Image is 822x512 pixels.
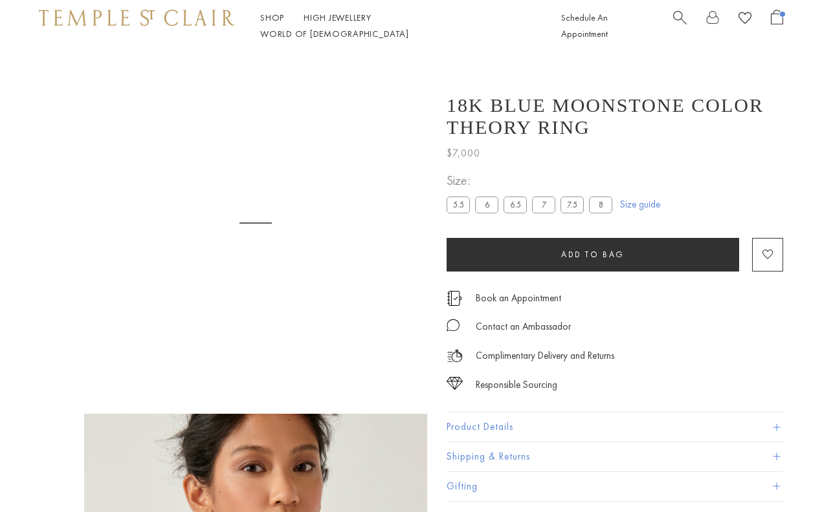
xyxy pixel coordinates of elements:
[476,319,571,335] div: Contact an Ambassador
[447,238,739,272] button: Add to bag
[589,197,612,213] label: 8
[673,10,687,42] a: Search
[304,12,372,23] a: High JewelleryHigh Jewellery
[39,10,234,25] img: Temple St. Clair
[447,442,783,471] button: Shipping & Returns
[447,291,462,306] img: icon_appointment.svg
[475,197,498,213] label: 6
[476,377,557,393] div: Responsible Sourcing
[771,10,783,42] a: Open Shopping Bag
[504,197,527,213] label: 6.5
[447,377,463,390] img: icon_sourcing.svg
[561,197,584,213] label: 7.5
[620,198,660,211] a: Size guide
[447,319,460,332] img: MessageIcon-01_2.svg
[447,412,783,442] button: Product Details
[476,291,561,305] a: Book an Appointment
[447,145,480,162] span: $7,000
[260,10,532,42] nav: Main navigation
[532,197,555,213] label: 7
[447,472,783,501] button: Gifting
[561,249,625,260] span: Add to bag
[476,348,614,364] p: Complimentary Delivery and Returns
[260,12,284,23] a: ShopShop
[447,94,783,138] h1: 18K Blue Moonstone Color Theory Ring
[260,28,408,39] a: World of [DEMOGRAPHIC_DATA]World of [DEMOGRAPHIC_DATA]
[447,197,470,213] label: 5.5
[447,170,617,191] span: Size:
[739,10,751,30] a: View Wishlist
[757,451,809,499] iframe: Gorgias live chat messenger
[447,348,463,364] img: icon_delivery.svg
[561,12,608,39] a: Schedule An Appointment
